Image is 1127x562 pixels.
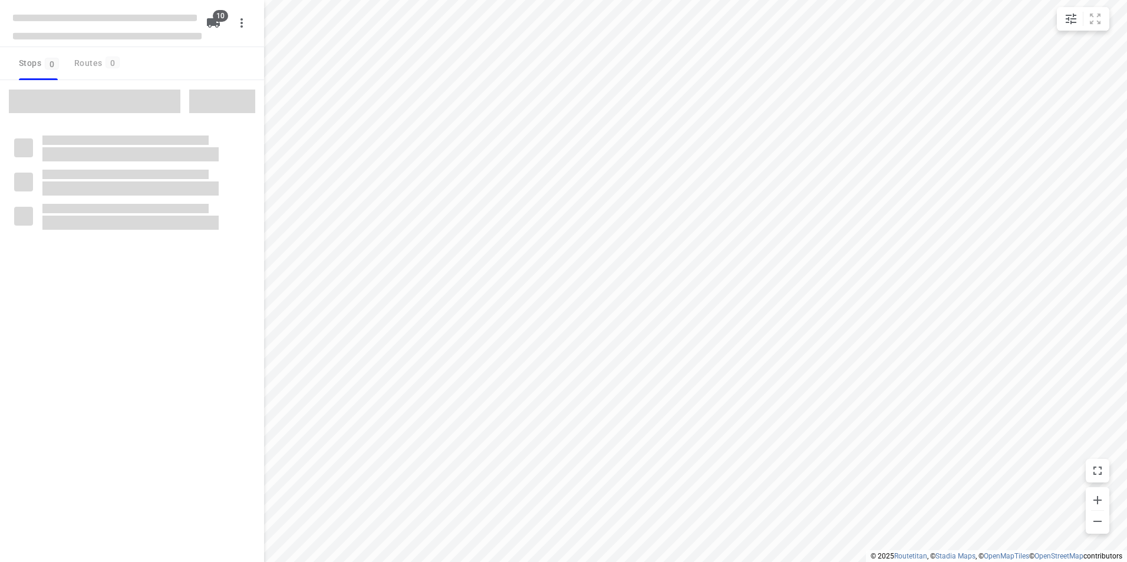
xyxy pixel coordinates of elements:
a: Stadia Maps [935,552,976,560]
button: Map settings [1059,7,1083,31]
a: OpenMapTiles [984,552,1029,560]
div: small contained button group [1057,7,1109,31]
li: © 2025 , © , © © contributors [871,552,1122,560]
a: Routetitan [894,552,927,560]
a: OpenStreetMap [1034,552,1083,560]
